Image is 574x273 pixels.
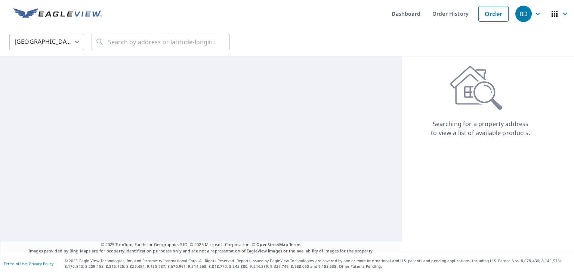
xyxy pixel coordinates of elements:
p: Searching for a property address to view a list of available products. [430,119,531,137]
span: © 2025 TomTom, Earthstar Geographics SIO, © 2025 Microsoft Corporation, © [101,242,302,248]
p: | [4,261,53,266]
a: Privacy Policy [29,261,53,266]
a: OpenStreetMap [256,242,288,247]
a: Order [478,6,509,22]
input: Search by address or latitude-longitude [108,31,215,52]
div: [GEOGRAPHIC_DATA] [9,31,84,52]
div: BD [515,6,532,22]
a: Terms [289,242,302,247]
img: EV Logo [13,8,102,19]
a: Terms of Use [4,261,27,266]
p: © 2025 Eagle View Technologies, Inc. and Pictometry International Corp. All Rights Reserved. Repo... [65,258,570,269]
